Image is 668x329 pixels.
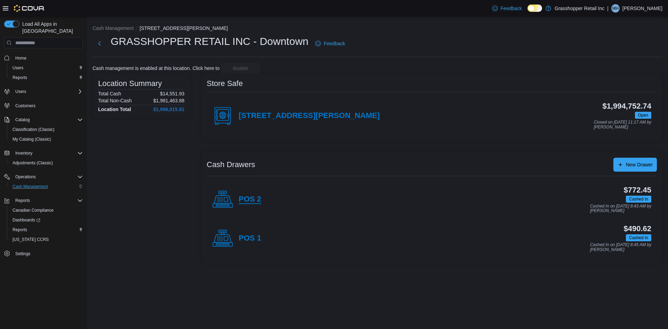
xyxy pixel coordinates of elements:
button: Adjustments (Classic) [7,158,86,168]
a: Users [10,64,26,72]
p: $1,981,463.88 [153,98,184,103]
span: Open [635,112,651,119]
a: Classification (Classic) [10,125,57,134]
h3: Cash Drawers [207,160,255,169]
p: Cash management is enabled at this location. Click here to [93,65,220,71]
button: New Drawer [613,158,657,172]
span: Load All Apps in [GEOGRAPHIC_DATA] [19,21,83,34]
button: Cash Management [7,182,86,191]
span: Canadian Compliance [10,206,83,214]
button: Customers [1,101,86,111]
span: Settings [15,251,30,257]
button: Reports [7,225,86,235]
span: Cash Management [10,182,83,191]
a: My Catalog (Classic) [10,135,54,143]
button: Classification (Classic) [7,125,86,134]
button: Catalog [13,116,32,124]
button: Operations [13,173,39,181]
button: Users [1,87,86,96]
span: Cash Management [13,184,48,189]
nav: Complex example [4,50,83,277]
a: Feedback [312,37,348,50]
button: Settings [1,249,86,259]
span: MH [612,4,619,13]
span: Users [13,87,83,96]
span: Users [10,64,83,72]
button: Reports [13,196,33,205]
button: [STREET_ADDRESS][PERSON_NAME] [140,25,228,31]
span: Customers [15,103,35,109]
span: Classification (Classic) [13,127,55,132]
span: Inventory [13,149,83,157]
p: [PERSON_NAME] [622,4,662,13]
span: Users [15,89,26,94]
span: Operations [15,174,36,180]
span: Reports [13,75,27,80]
button: [US_STATE] CCRS [7,235,86,244]
span: Canadian Compliance [13,207,54,213]
span: Adjustments (Classic) [13,160,53,166]
span: Cashed In [626,196,651,203]
div: Misty Hille [611,4,620,13]
span: Reports [15,198,30,203]
h4: [STREET_ADDRESS][PERSON_NAME] [239,111,380,120]
p: $14,551.93 [160,91,184,96]
span: Adjustments (Classic) [10,159,83,167]
span: Home [15,55,26,61]
a: Home [13,54,29,62]
span: Open [638,112,648,118]
a: [US_STATE] CCRS [10,235,51,244]
h4: POS 1 [239,234,261,243]
button: Users [7,63,86,73]
span: Settings [13,249,83,258]
p: Cashed In on [DATE] 8:45 AM by [PERSON_NAME] [590,243,651,252]
a: Feedback [490,1,525,15]
button: Next [93,37,106,50]
a: Customers [13,102,38,110]
a: Reports [10,73,30,82]
h3: Store Safe [207,79,243,88]
h1: GRASSHOPPER RETAIL INC - Downtown [111,34,308,48]
a: Canadian Compliance [10,206,56,214]
span: New Drawer [626,161,653,168]
span: Dashboards [10,216,83,224]
a: Cash Management [10,182,50,191]
span: Classification (Classic) [10,125,83,134]
button: Home [1,53,86,63]
button: Reports [1,196,86,205]
button: Cash Management [93,25,134,31]
a: Dashboards [10,216,43,224]
span: Cashed In [626,234,651,241]
p: Cashed In on [DATE] 8:43 AM by [PERSON_NAME] [590,204,651,213]
span: Cashed In [629,196,648,202]
span: Cashed In [629,235,648,241]
button: disable [221,63,260,74]
button: Operations [1,172,86,182]
button: Users [13,87,29,96]
span: Dashboards [13,217,40,223]
span: Operations [13,173,83,181]
button: Inventory [13,149,35,157]
a: Adjustments (Classic) [10,159,56,167]
h6: Total Cash [98,91,121,96]
button: My Catalog (Classic) [7,134,86,144]
span: Reports [10,73,83,82]
span: Customers [13,101,83,110]
h3: Location Summary [98,79,162,88]
span: Reports [13,227,27,233]
span: Feedback [501,5,522,12]
span: My Catalog (Classic) [10,135,83,143]
nav: An example of EuiBreadcrumbs [93,25,662,33]
button: Canadian Compliance [7,205,86,215]
span: [US_STATE] CCRS [13,237,49,242]
h4: Location Total [98,107,131,112]
a: Settings [13,250,33,258]
span: Catalog [15,117,30,123]
span: Home [13,53,83,62]
span: disable [233,65,248,72]
span: Washington CCRS [10,235,83,244]
button: Reports [7,73,86,83]
h4: $1,996,015.81 [153,107,184,112]
p: | [607,4,609,13]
